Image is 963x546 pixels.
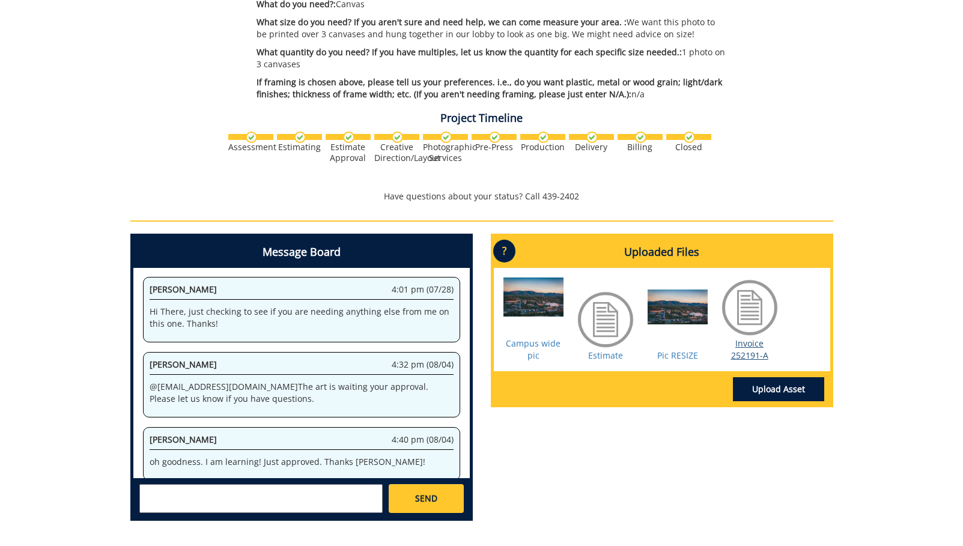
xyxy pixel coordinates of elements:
a: Invoice 252191-A [731,338,768,361]
div: Closed [666,142,711,153]
a: Estimate [588,350,623,361]
p: Hi There, just checking to see if you are needing anything else from me on this one. Thanks! [150,306,454,330]
img: checkmark [294,132,306,143]
p: oh goodness. I am learning! Just approved. Thanks [PERSON_NAME]! [150,456,454,468]
img: checkmark [343,132,354,143]
img: checkmark [440,132,452,143]
span: 4:01 pm (07/28) [392,284,454,296]
span: SEND [415,493,437,505]
a: Campus wide pic [506,338,560,361]
h4: Message Board [133,237,470,268]
p: Have questions about your status? Call 439-2402 [130,190,833,202]
p: @ [EMAIL_ADDRESS][DOMAIN_NAME] The art is waiting your approval. Please let us know if you have q... [150,381,454,405]
div: Estimating [277,142,322,153]
span: [PERSON_NAME] [150,284,217,295]
img: checkmark [684,132,695,143]
div: Billing [618,142,663,153]
img: checkmark [538,132,549,143]
img: checkmark [586,132,598,143]
div: Production [520,142,565,153]
span: 4:40 pm (08/04) [392,434,454,446]
img: checkmark [635,132,646,143]
p: n/a [257,76,727,100]
a: SEND [389,484,463,513]
span: [PERSON_NAME] [150,359,217,370]
div: Estimate Approval [326,142,371,163]
p: 1 photo on 3 canvases [257,46,727,70]
a: Upload Asset [733,377,824,401]
span: What size do you need? If you aren't sure and need help, we can come measure your area. : [257,16,627,28]
img: checkmark [246,132,257,143]
span: [PERSON_NAME] [150,434,217,445]
span: If framing is chosen above, please tell us your preferences. i.e., do you want plastic, metal or ... [257,76,722,100]
span: 4:32 pm (08/04) [392,359,454,371]
p: ? [493,240,515,262]
a: Pic RESIZE [657,350,698,361]
div: Delivery [569,142,614,153]
p: We want this photo to be printed over 3 canvases and hung together in our lobby to look as one bi... [257,16,727,40]
span: What quantity do you need? If you have multiples, let us know the quantity for each specific size... [257,46,682,58]
div: Photographic Services [423,142,468,163]
div: Assessment [228,142,273,153]
textarea: messageToSend [139,484,383,513]
h4: Uploaded Files [494,237,830,268]
h4: Project Timeline [130,112,833,124]
img: checkmark [489,132,500,143]
div: Creative Direction/Layout [374,142,419,163]
img: checkmark [392,132,403,143]
div: Pre-Press [472,142,517,153]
